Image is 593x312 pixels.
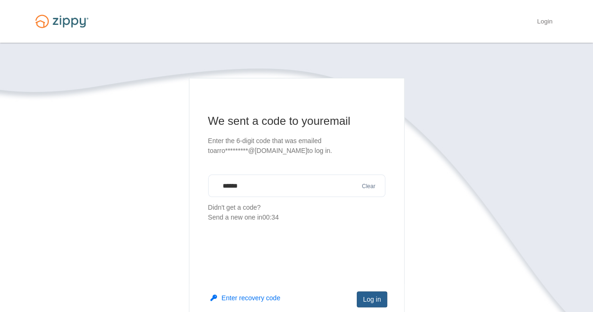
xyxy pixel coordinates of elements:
p: Enter the 6-digit code that was emailed to arro*********@[DOMAIN_NAME] to log in. [208,136,385,156]
button: Enter recovery code [210,293,280,303]
button: Log in [357,291,387,307]
h1: We sent a code to your email [208,114,385,129]
a: Login [537,18,552,27]
button: Clear [359,182,378,191]
div: Send a new one in 00:34 [208,213,385,222]
p: Didn't get a code? [208,203,385,222]
img: Logo [30,10,94,32]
